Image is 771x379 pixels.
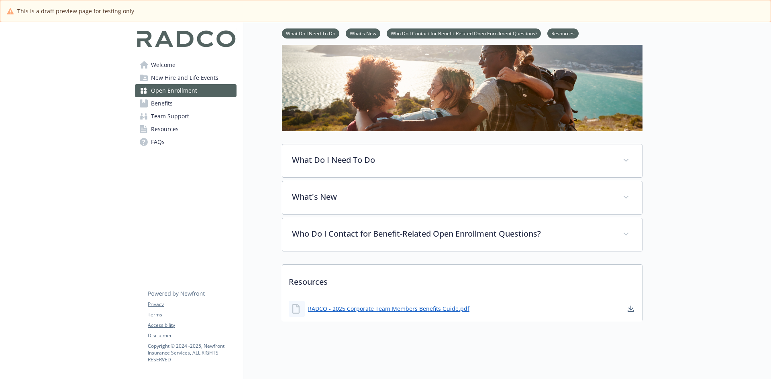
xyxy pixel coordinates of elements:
div: What's New [282,181,642,214]
span: Benefits [151,97,173,110]
a: FAQs [135,136,237,148]
span: FAQs [151,136,165,148]
a: Disclaimer [148,332,236,339]
div: Who Do I Contact for Benefit-Related Open Enrollment Questions? [282,218,642,251]
a: Benefits [135,97,237,110]
a: What's New [346,29,380,37]
a: Accessibility [148,322,236,329]
p: Who Do I Contact for Benefit-Related Open Enrollment Questions? [292,228,613,240]
a: Terms [148,311,236,318]
img: open enrollment page banner [282,30,642,131]
p: Copyright © 2024 - 2025 , Newfront Insurance Services, ALL RIGHTS RESERVED [148,343,236,363]
p: Resources [282,265,642,294]
span: New Hire and Life Events [151,71,218,84]
a: Resources [135,123,237,136]
a: What Do I Need To Do [282,29,339,37]
a: Who Do I Contact for Benefit-Related Open Enrollment Questions? [387,29,541,37]
span: Open Enrollment [151,84,197,97]
a: New Hire and Life Events [135,71,237,84]
div: What Do I Need To Do [282,144,642,177]
a: Team Support [135,110,237,123]
a: Welcome [135,59,237,71]
a: Resources [547,29,579,37]
span: Resources [151,123,179,136]
p: What's New [292,191,613,203]
a: Open Enrollment [135,84,237,97]
span: Team Support [151,110,189,123]
span: Welcome [151,59,175,71]
span: This is a draft preview page for testing only [17,7,134,15]
a: Privacy [148,301,236,308]
p: What Do I Need To Do [292,154,613,166]
a: download document [626,304,636,314]
a: RADCO - 2025 Corporate Team Members Benefits Guide.pdf [308,304,469,313]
